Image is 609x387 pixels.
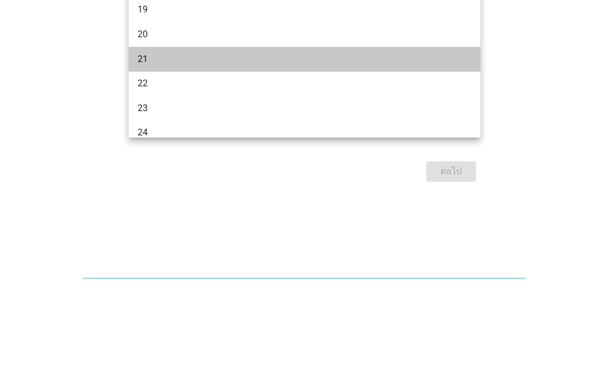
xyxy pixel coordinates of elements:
div: 21 [138,148,444,161]
div: 24 [138,221,444,235]
div: 19 [138,98,444,112]
div: 18 [138,74,444,87]
div: 22 [138,172,444,186]
div: 20 [138,123,444,137]
div: 23 [138,197,444,210]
